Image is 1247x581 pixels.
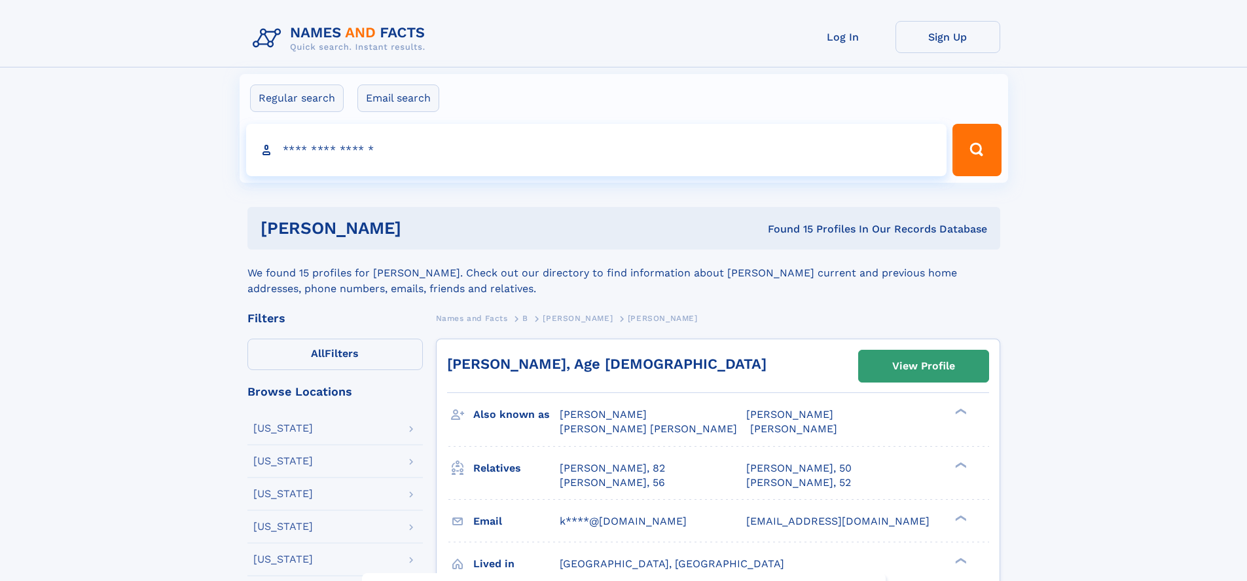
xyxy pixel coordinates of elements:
[746,515,930,527] span: [EMAIL_ADDRESS][DOMAIN_NAME]
[436,310,508,326] a: Names and Facts
[543,314,613,323] span: [PERSON_NAME]
[791,21,895,53] a: Log In
[473,403,560,426] h3: Also known as
[250,84,344,112] label: Regular search
[473,457,560,479] h3: Relatives
[750,422,837,435] span: [PERSON_NAME]
[253,423,313,434] div: [US_STATE]
[473,510,560,533] h3: Email
[246,124,947,176] input: search input
[357,84,439,112] label: Email search
[952,556,967,565] div: ❯
[522,314,528,323] span: B
[247,21,436,56] img: Logo Names and Facts
[247,339,423,370] label: Filters
[311,347,325,360] span: All
[952,514,967,522] div: ❯
[746,408,833,421] span: [PERSON_NAME]
[522,310,528,326] a: B
[261,220,585,236] h1: [PERSON_NAME]
[746,476,851,490] a: [PERSON_NAME], 52
[746,461,852,476] a: [PERSON_NAME], 50
[543,310,613,326] a: [PERSON_NAME]
[585,222,987,236] div: Found 15 Profiles In Our Records Database
[247,312,423,324] div: Filters
[253,456,313,466] div: [US_STATE]
[952,460,967,469] div: ❯
[859,350,988,382] a: View Profile
[560,476,665,490] a: [PERSON_NAME], 56
[892,351,955,381] div: View Profile
[447,356,767,372] a: [PERSON_NAME], Age [DEMOGRAPHIC_DATA]
[560,461,665,476] a: [PERSON_NAME], 82
[473,553,560,575] h3: Lived in
[560,422,737,435] span: [PERSON_NAME] [PERSON_NAME]
[247,386,423,398] div: Browse Locations
[952,407,967,416] div: ❯
[253,489,313,499] div: [US_STATE]
[247,250,1000,297] div: We found 15 profiles for [PERSON_NAME]. Check out our directory to find information about [PERSON...
[560,557,784,570] span: [GEOGRAPHIC_DATA], [GEOGRAPHIC_DATA]
[952,124,1001,176] button: Search Button
[253,554,313,565] div: [US_STATE]
[560,408,647,421] span: [PERSON_NAME]
[253,521,313,532] div: [US_STATE]
[895,21,1000,53] a: Sign Up
[628,314,698,323] span: [PERSON_NAME]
